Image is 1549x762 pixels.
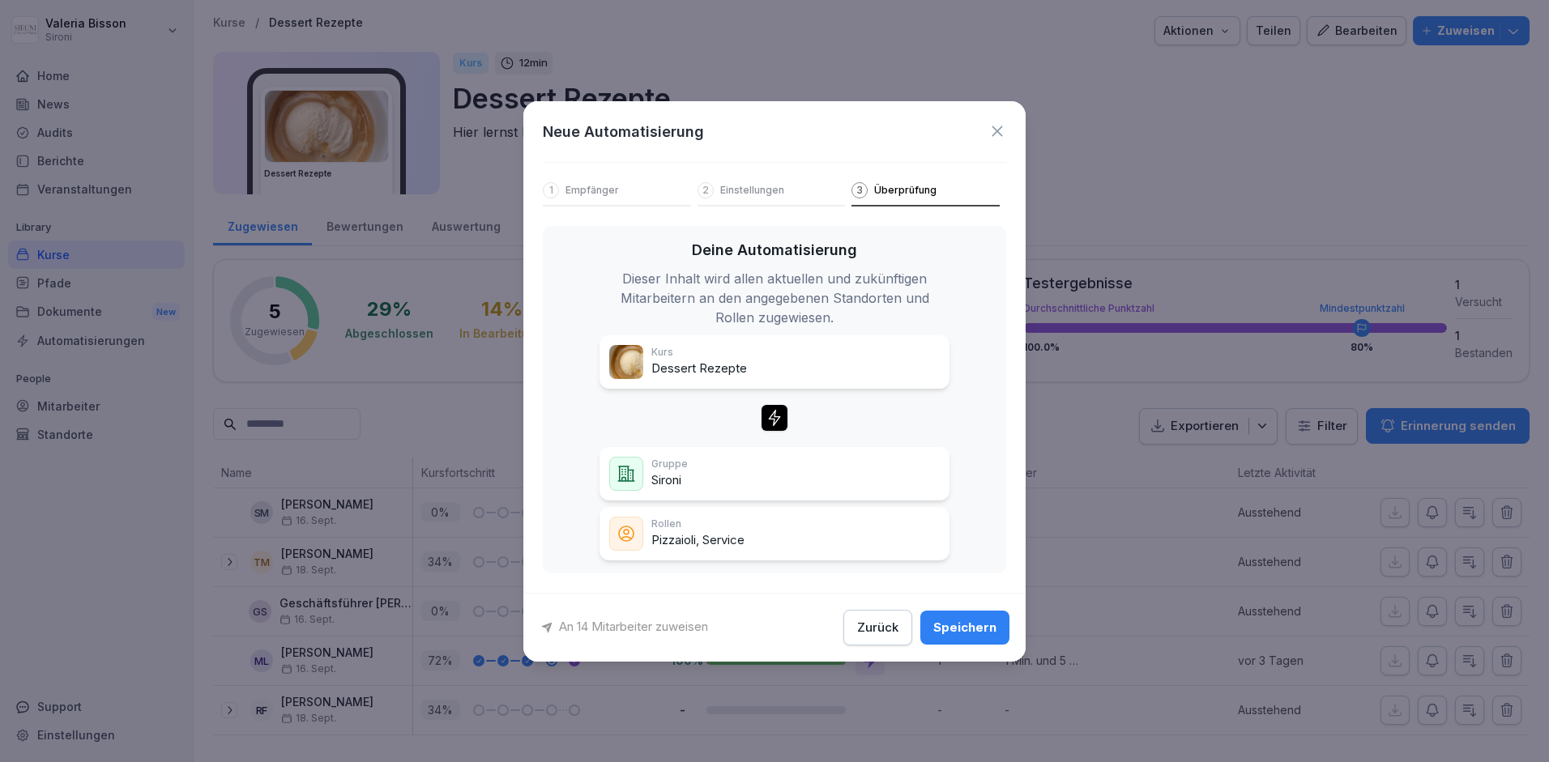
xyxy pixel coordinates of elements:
[651,457,688,471] p: Gruppe
[651,517,745,531] p: Rollen
[600,269,949,327] p: Dieser Inhalt wird allen aktuellen und zukünftigen Mitarbeitern an den angegebenen Standorten und...
[543,121,704,143] h1: Neue Automatisierung
[857,619,898,636] div: Zurück
[651,531,745,550] p: Pizzaioli, Service
[559,618,708,636] p: An 14 Mitarbeiter zuweisen
[920,611,1009,645] button: Speichern
[851,182,868,198] div: 3
[651,360,747,378] p: Dessert Rezepte
[651,345,747,360] p: Kurs
[565,184,619,197] p: Empfänger
[698,182,714,198] div: 2
[651,471,688,490] p: Sironi
[720,184,784,197] p: Einstellungen
[692,239,857,261] p: Deine Automatisierung
[874,184,937,197] p: Überprüfung
[543,182,559,198] div: 1
[933,619,996,636] div: Speichern
[843,610,912,645] button: Zurück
